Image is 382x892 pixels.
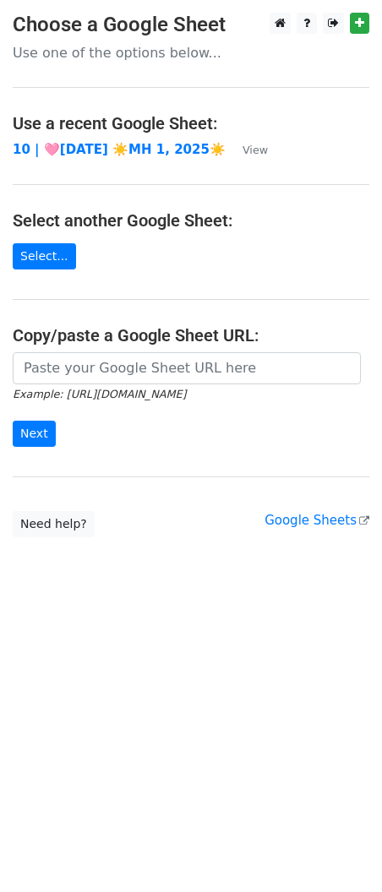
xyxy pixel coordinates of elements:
[13,511,95,537] a: Need help?
[226,142,268,157] a: View
[13,44,369,62] p: Use one of the options below...
[13,142,226,157] a: 10 | 🩷[DATE] ☀️MH 1, 2025☀️
[13,325,369,345] h4: Copy/paste a Google Sheet URL:
[243,144,268,156] small: View
[13,113,369,133] h4: Use a recent Google Sheet:
[13,210,369,231] h4: Select another Google Sheet:
[265,513,369,528] a: Google Sheets
[13,243,76,269] a: Select...
[13,388,186,400] small: Example: [URL][DOMAIN_NAME]
[13,352,361,384] input: Paste your Google Sheet URL here
[13,421,56,447] input: Next
[13,13,369,37] h3: Choose a Google Sheet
